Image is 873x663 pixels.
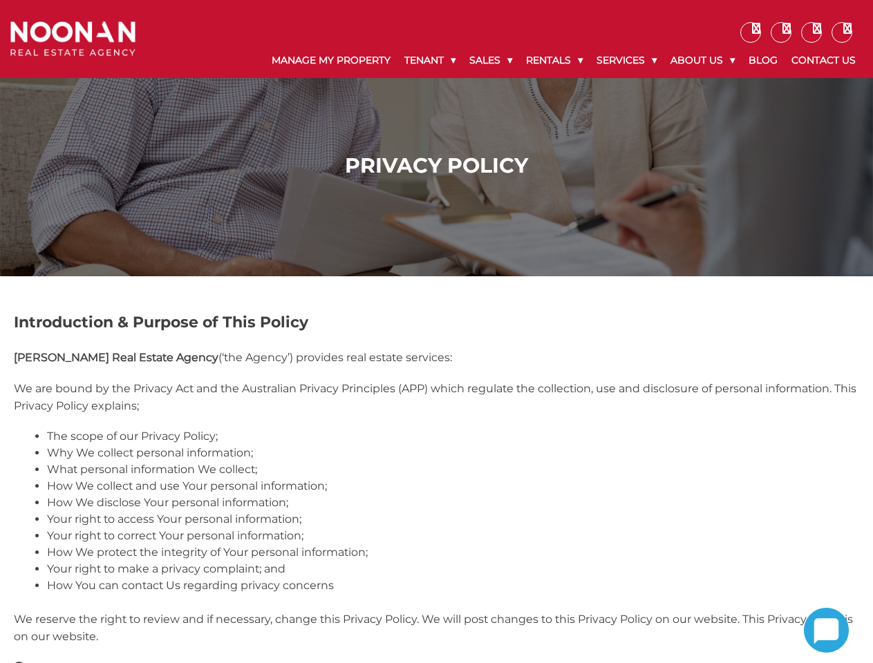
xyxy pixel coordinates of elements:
a: About Us [664,43,742,78]
li: What personal information We collect; [47,461,859,478]
p: We are bound by the Privacy Act and the Australian Privacy Principles (APP) which regulate the co... [14,380,859,414]
p: (‘the Agency’) provides real estate services: [14,349,859,366]
li: How We protect the integrity of Your personal information; [47,544,859,561]
a: Rentals [519,43,590,78]
li: How We collect and use Your personal information; [47,478,859,494]
li: The scope of our Privacy Policy; [47,428,859,445]
p: We reserve the right to review and if necessary, change this Privacy Policy. We will post changes... [14,611,859,645]
a: Sales [462,43,519,78]
li: Your right to make a privacy complaint; and [47,561,859,577]
h2: Introduction & Purpose of This Policy [14,314,859,331]
li: Your right to correct Your personal information; [47,528,859,544]
li: Your right to access Your personal information; [47,511,859,528]
li: How We disclose Your personal information; [47,494,859,511]
a: Services [590,43,664,78]
img: Noonan Real Estate Agency [10,21,135,56]
h1: Privacy Policy [14,153,859,178]
li: How You can contact Us regarding privacy concerns [47,577,859,594]
a: Blog [742,43,785,78]
a: Manage My Property [265,43,397,78]
strong: [PERSON_NAME] Real Estate Agency [14,351,218,364]
li: Why We collect personal information; [47,445,859,461]
a: Tenant [397,43,462,78]
a: Contact Us [785,43,863,78]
